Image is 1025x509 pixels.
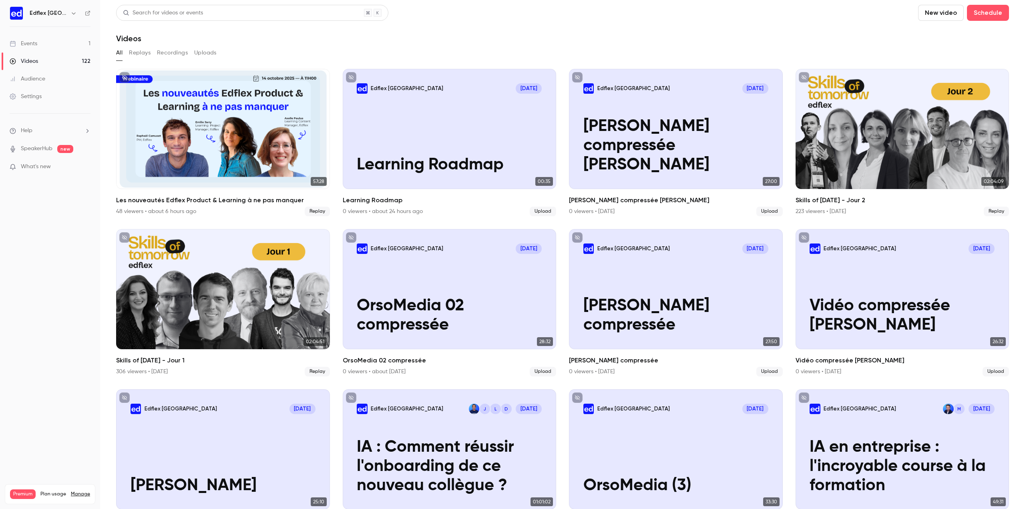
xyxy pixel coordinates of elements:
img: IA en entreprise : l'incroyable course à la formation [810,404,820,414]
button: unpublished [119,72,130,82]
img: Vidéo compressée Linda Ganassali [810,243,820,254]
span: 28:32 [537,337,553,346]
div: L [489,403,501,415]
button: unpublished [799,72,809,82]
button: unpublished [346,232,356,243]
span: [DATE] [289,404,316,414]
a: Vidéo compressée Linda GanassaliEdflex [GEOGRAPHIC_DATA][DATE]Vidéo compressée [PERSON_NAME]26:32... [796,229,1009,376]
div: 223 viewers • [DATE] [796,207,846,215]
span: [DATE] [516,243,542,254]
img: OrsoMedia (3) [583,404,594,414]
img: Victor Lutreau [469,404,479,414]
div: Videos [10,57,38,65]
div: 0 viewers • [DATE] [796,368,841,376]
span: Upload [756,207,783,216]
h2: Vidéo compressée [PERSON_NAME] [796,356,1009,365]
span: [DATE] [742,243,768,254]
button: unpublished [346,392,356,403]
p: [PERSON_NAME] compressée [583,296,768,335]
button: unpublished [799,232,809,243]
span: [DATE] [969,404,995,414]
li: Elena Nallet compressée [569,229,783,376]
p: [PERSON_NAME] [131,476,316,495]
span: [DATE] [516,83,542,94]
div: Events [10,40,37,48]
span: 49:31 [991,497,1006,506]
p: Vidéo compressée [PERSON_NAME] [810,296,995,335]
div: M [953,403,965,415]
h1: Videos [116,34,141,43]
div: 0 viewers • [DATE] [569,368,615,376]
span: Replay [305,367,330,376]
p: Edflex [GEOGRAPHIC_DATA] [145,405,217,412]
span: 27:00 [763,177,780,186]
span: Upload [756,367,783,376]
p: Edflex [GEOGRAPHIC_DATA] [371,405,443,412]
div: D [500,403,512,415]
li: OrsoMedia 02 compressée [343,229,557,376]
a: SpeakerHub [21,145,52,153]
span: 26:32 [990,337,1006,346]
a: OrsoMedia 02 compresséeEdflex [GEOGRAPHIC_DATA][DATE]OrsoMedia 02 compressée28:32OrsoMedia 02 c... [343,229,557,376]
p: OrsoMedia (3) [583,476,768,495]
span: [DATE] [969,243,995,254]
h2: Learning Roadmap [343,195,557,205]
span: 00:35 [535,177,553,186]
span: Premium [10,489,36,499]
span: Replay [984,207,1009,216]
div: J [479,403,491,415]
span: 27:50 [763,337,780,346]
iframe: Noticeable Trigger [81,163,90,171]
a: Elena Nallet compresséeEdflex [GEOGRAPHIC_DATA][DATE][PERSON_NAME] compressée27:50[PERSON_NAME] c... [569,229,783,376]
span: Upload [983,367,1009,376]
button: unpublished [119,392,130,403]
li: Skills of Tomorrow - Jour 1 [116,229,330,376]
p: Learning Roadmap [357,155,542,175]
li: Les nouveautés Edflex Product & Learning à ne pas manquer [116,69,330,216]
p: Edflex [GEOGRAPHIC_DATA] [597,405,670,412]
img: Elena Nallet compressée [583,243,594,254]
li: Vidéo compressée Julie Ranty [569,69,783,216]
span: 25:10 [311,497,327,506]
span: new [57,145,73,153]
span: 33:30 [763,497,780,506]
li: Skills of Tomorrow - Jour 2 [796,69,1009,216]
span: Upload [530,207,556,216]
p: IA en entreprise : l'incroyable course à la formation [810,438,995,495]
span: Help [21,127,32,135]
div: 48 viewers • about 6 hours ago [116,207,196,215]
div: Audience [10,75,45,83]
span: 01:01:02 [531,497,553,506]
a: Manage [71,491,90,497]
a: 02:04:09Skills of [DATE] - Jour 2223 viewers • [DATE]Replay [796,69,1009,216]
button: unpublished [119,232,130,243]
button: unpublished [346,72,356,82]
img: Edflex France [10,7,23,20]
img: Vidéo compressée Julie Ranty [583,83,594,94]
button: Uploads [194,46,217,59]
h2: Les nouveautés Edflex Product & Learning à ne pas manquer [116,195,330,205]
button: Recordings [157,46,188,59]
div: 0 viewers • about [DATE] [343,368,406,376]
div: 0 viewers • [DATE] [569,207,615,215]
div: 0 viewers • about 24 hours ago [343,207,423,215]
p: Edflex [GEOGRAPHIC_DATA] [824,405,896,412]
a: Vidéo compressée Julie RantyEdflex [GEOGRAPHIC_DATA][DATE][PERSON_NAME] compressée [PERSON_NAME]2... [569,69,783,216]
p: OrsoMedia 02 compressée [357,296,542,335]
h6: Edflex [GEOGRAPHIC_DATA] [30,9,67,17]
button: Replays [129,46,151,59]
div: 306 viewers • [DATE] [116,368,168,376]
h2: [PERSON_NAME] compressée [569,356,783,365]
img: IA : Comment réussir l'onboarding de ce nouveau collègue ? [357,404,367,414]
h2: Skills of [DATE] - Jour 2 [796,195,1009,205]
button: unpublished [572,232,583,243]
span: Replay [305,207,330,216]
h2: Skills of [DATE] - Jour 1 [116,356,330,365]
span: What's new [21,163,51,171]
a: 02:04:51Skills of [DATE] - Jour 1306 viewers • [DATE]Replay [116,229,330,376]
p: Edflex [GEOGRAPHIC_DATA] [597,85,670,92]
span: [DATE] [742,404,768,414]
a: Learning RoadmapEdflex [GEOGRAPHIC_DATA][DATE]Learning Roadmap00:35Learning Roadmap0 viewers • ab... [343,69,557,216]
img: OrsoMedia 02 compressée [357,243,367,254]
li: help-dropdown-opener [10,127,90,135]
